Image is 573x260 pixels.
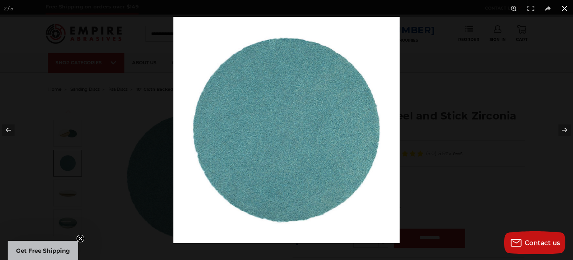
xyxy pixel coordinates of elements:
span: Get Free Shipping [16,247,70,254]
img: 10_inch_Zirconia_Cloth_Backed_PSA_Disc__56498.1598379829.jpg [173,17,400,243]
button: Next (arrow right) [546,111,573,149]
button: Close teaser [77,235,84,242]
span: Contact us [525,239,560,247]
div: Get Free ShippingClose teaser [8,241,78,260]
button: Contact us [504,231,565,254]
